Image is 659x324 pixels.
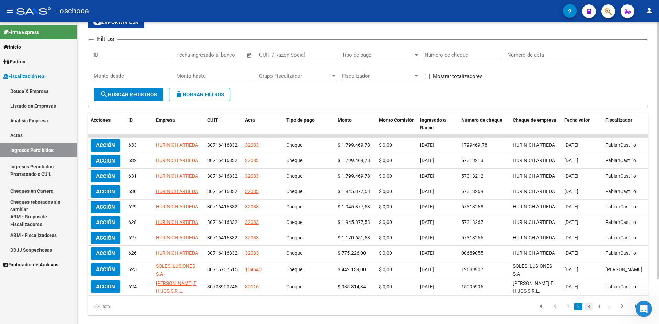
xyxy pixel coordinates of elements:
[286,284,302,289] span: Cheque
[153,113,205,135] datatable-header-cell: Empresa
[286,173,302,179] span: Cheque
[156,263,195,277] span: SOLES ILUSIONES S.A
[594,301,604,312] li: page 4
[245,266,262,274] div: 104640
[605,204,636,209] span: FabianCastillo
[207,219,238,225] span: 30716416832
[562,113,603,135] datatable-header-cell: Fecha valor
[207,189,238,194] span: 30716416832
[563,301,573,312] li: page 1
[338,267,366,272] span: $ 442.139,00
[338,158,370,163] span: $ 1.799.469,78
[564,117,590,123] span: Fecha valor
[379,158,392,163] span: $ 0,00
[94,34,117,44] h3: Filtros
[245,117,255,123] span: Acta
[207,267,238,272] span: 30715707515
[420,267,434,272] span: [DATE]
[91,280,120,293] button: Acción
[338,219,370,225] span: $ 1.945.877,53
[286,204,302,209] span: Cheque
[156,142,198,148] span: HURINICH ARTIEDA
[88,16,144,28] button: Exportar CSV
[379,142,392,148] span: $ 0,00
[379,189,392,194] span: $ 0,00
[564,235,578,240] span: [DATE]
[420,219,434,225] span: [DATE]
[3,261,58,268] span: Explorador de Archivos
[513,219,555,225] span: HURINICH ARTIEDA
[96,142,115,148] span: Acción
[3,73,45,80] span: Fiscalización RG
[91,170,120,182] button: Acción
[342,73,413,79] span: Fiscalizador
[128,173,137,179] span: 631
[573,301,583,312] li: page 2
[207,284,238,289] span: 30708900245
[338,189,370,194] span: $ 1.945.877,53
[420,235,434,240] span: [DATE]
[513,250,555,256] span: HURINICH ARTIEDA
[175,90,183,98] mat-icon: delete
[605,173,636,179] span: FabianCastillo
[338,117,352,123] span: Monto
[605,303,613,310] a: 5
[379,219,392,225] span: $ 0,00
[379,267,392,272] span: $ 0,00
[595,303,603,310] a: 4
[583,301,594,312] li: page 3
[96,235,115,241] span: Acción
[461,284,483,289] span: 15995996
[636,301,652,317] iframe: Intercom live chat
[91,201,120,213] button: Acción
[3,28,39,36] span: Firma Express
[175,92,224,98] span: Borrar Filtros
[88,113,126,135] datatable-header-cell: Acciones
[605,158,636,163] span: FabianCastillo
[128,117,133,123] span: ID
[376,113,417,135] datatable-header-cell: Monto Comisión
[128,267,137,272] span: 625
[420,204,434,209] span: [DATE]
[461,158,483,163] span: 57313213
[338,235,370,240] span: $ 1.170.651,53
[126,113,153,135] datatable-header-cell: ID
[207,204,238,209] span: 30716416832
[245,157,259,165] div: 32083
[96,204,115,210] span: Acción
[245,249,259,257] div: 32083
[564,204,578,209] span: [DATE]
[564,158,578,163] span: [DATE]
[156,235,198,240] span: HURINICH ARTIEDA
[96,173,115,179] span: Acción
[564,250,578,256] span: [DATE]
[585,303,593,310] a: 3
[513,280,553,294] span: CARLOS A. GIACONI E HIJOS S.R.L.
[615,303,628,310] a: go to next page
[631,303,644,310] a: go to last page
[513,189,555,194] span: HURINICH ARTIEDA
[245,283,259,291] div: 30116
[605,219,636,225] span: FabianCastillo
[245,188,259,195] div: 32083
[96,266,115,273] span: Acción
[379,204,392,209] span: $ 0,00
[96,250,115,256] span: Acción
[176,52,204,58] input: Fecha inicio
[510,113,562,135] datatable-header-cell: Cheque de empresa
[169,88,230,101] button: Borrar Filtros
[286,189,302,194] span: Cheque
[605,250,636,256] span: FabianCastillo
[605,284,636,289] span: FabianCastillo
[128,189,137,194] span: 630
[420,284,434,289] span: [DATE]
[284,113,335,135] datatable-header-cell: Tipo de pago
[461,219,483,225] span: 57313267
[207,142,238,148] span: 30716416832
[91,216,120,229] button: Acción
[379,173,392,179] span: $ 0,00
[207,250,238,256] span: 30716416832
[128,142,137,148] span: 633
[564,303,572,310] a: 1
[128,235,137,240] span: 627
